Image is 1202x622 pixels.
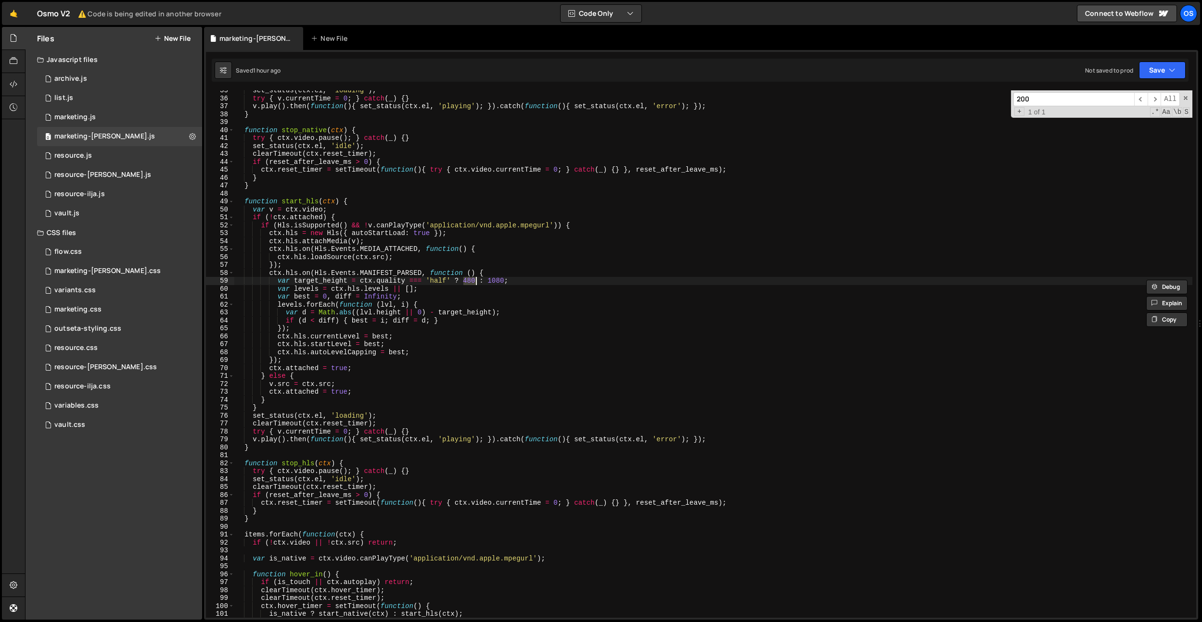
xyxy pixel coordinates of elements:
[54,286,96,295] div: variants.css
[54,94,73,102] div: list.js
[206,562,234,571] div: 95
[1014,107,1024,116] span: Toggle Replace mode
[206,467,234,475] div: 83
[311,34,351,43] div: New File
[206,237,234,246] div: 54
[1183,107,1189,117] span: Search In Selection
[206,182,234,190] div: 47
[206,404,234,412] div: 75
[206,261,234,269] div: 57
[37,319,202,338] div: 16596/45156.css
[54,248,82,256] div: flow.css
[561,5,641,22] button: Code Only
[1085,66,1133,75] div: Not saved to prod
[206,95,234,103] div: 36
[37,185,202,204] div: 16596/46195.js
[26,50,202,69] div: Javascript files
[37,127,202,146] div: 16596/45424.js
[219,34,292,43] div: marketing-[PERSON_NAME].js
[206,87,234,95] div: 35
[1146,280,1188,294] button: Debug
[206,340,234,348] div: 67
[206,158,234,166] div: 44
[1180,5,1197,22] a: Os
[206,610,234,618] div: 101
[206,420,234,428] div: 77
[206,245,234,253] div: 55
[206,206,234,214] div: 50
[206,222,234,230] div: 52
[1161,92,1180,106] span: Alt-Enter
[45,134,51,141] span: 0
[206,364,234,373] div: 70
[206,444,234,452] div: 80
[206,134,234,142] div: 41
[206,174,234,182] div: 46
[37,69,202,88] div: 16596/46210.js
[206,229,234,237] div: 53
[1146,312,1188,327] button: Copy
[2,2,26,25] a: 🤙
[37,377,202,396] div: 16596/46198.css
[206,451,234,460] div: 81
[206,309,234,317] div: 63
[206,547,234,555] div: 93
[37,108,202,127] div: 16596/45422.js
[37,338,202,358] div: 16596/46199.css
[78,9,221,18] small: ⚠️ Code is being edited in another browser
[54,324,121,333] div: outseta-styling.css
[154,35,191,42] button: New File
[206,460,234,468] div: 82
[206,571,234,579] div: 96
[206,150,234,158] div: 43
[1134,92,1148,106] span: ​
[206,317,234,325] div: 64
[206,356,234,364] div: 69
[1013,92,1134,106] input: Search for
[206,372,234,380] div: 71
[206,507,234,515] div: 88
[206,111,234,119] div: 38
[206,578,234,586] div: 97
[37,88,202,108] div: 16596/45151.js
[206,348,234,357] div: 68
[54,75,87,83] div: archive.js
[37,242,202,261] div: 16596/47552.css
[206,412,234,420] div: 76
[54,209,79,218] div: vault.js
[253,66,281,75] div: 1 hour ago
[206,213,234,222] div: 51
[206,555,234,563] div: 94
[54,113,96,122] div: marketing.js
[54,132,155,141] div: marketing-[PERSON_NAME].js
[206,293,234,301] div: 61
[206,142,234,150] div: 42
[54,190,105,199] div: resource-ilja.js
[37,204,202,223] div: 16596/45133.js
[206,539,234,547] div: 92
[1146,296,1188,311] button: Explain
[206,277,234,285] div: 59
[1148,92,1161,106] span: ​
[37,165,202,185] div: 16596/46194.js
[54,363,157,372] div: resource-[PERSON_NAME].css
[206,126,234,135] div: 40
[1172,107,1182,117] span: Whole Word Search
[37,8,221,19] div: Osmo V2
[206,102,234,111] div: 37
[37,415,202,435] div: 16596/45153.css
[1161,107,1171,117] span: CaseSensitive Search
[206,523,234,531] div: 90
[206,428,234,436] div: 78
[206,475,234,484] div: 84
[206,491,234,499] div: 86
[37,300,202,319] div: 16596/45446.css
[206,301,234,309] div: 62
[206,253,234,261] div: 56
[54,305,102,314] div: marketing.css
[206,435,234,444] div: 79
[26,223,202,242] div: CSS files
[37,33,54,44] h2: Files
[1150,107,1160,117] span: RegExp Search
